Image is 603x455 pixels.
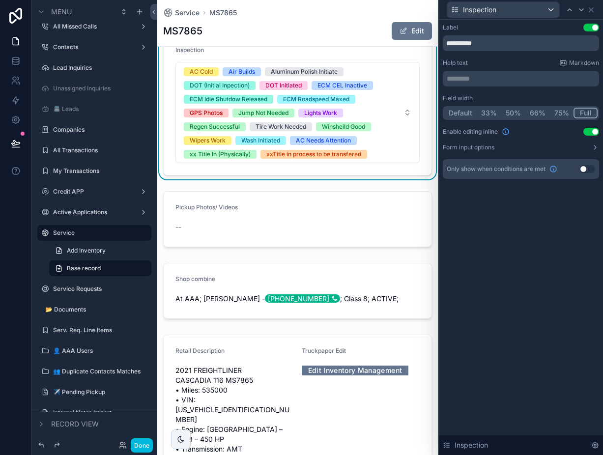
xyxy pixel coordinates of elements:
[45,306,145,313] label: 📂 Documents
[550,108,574,118] button: 75%
[256,122,306,131] div: Tire Work Needed
[190,136,226,145] div: Wipers Work
[53,43,132,51] label: Contacts
[304,109,337,117] div: Lights Work
[53,146,145,154] label: All Transactions
[184,108,229,117] button: Unselect GPS_PHOTOS
[238,109,288,117] div: Jump Not Needed
[184,66,219,76] button: Unselect AC_COLD
[232,108,294,117] button: Unselect JUMP_NOT_NEEDED
[271,67,338,76] div: Aluminum Polish Initiate
[250,121,312,131] button: Unselect TIRE_WORK_NEEDED
[260,149,367,159] button: Unselect XX_TITLE_IN_PROCESS_TO_BE_TRANSFERED
[283,95,349,104] div: ECM Roadspeed Maxed
[49,260,151,276] a: Base record
[443,128,498,136] span: Enable editing inline
[53,64,145,72] label: Lead Inquiries
[53,208,132,216] label: Active Applications
[51,419,99,429] span: Record view
[477,108,501,118] button: 33%
[443,24,458,31] div: Label
[265,66,344,76] button: Unselect ALUMINUM_POLISH_INITIATE
[443,94,473,102] label: Field width
[190,150,251,159] div: xx Title In (Physically)
[131,438,153,453] button: Done
[298,108,343,117] button: Unselect LIGHTS_WORK
[447,165,546,173] span: Only show when conditions are met
[447,1,560,18] button: Inspection
[53,105,145,113] label: 📇 Leads
[53,347,145,355] label: 👤 AAA Users
[184,121,246,131] button: Unselect REGEN_SUCCESSFUL
[235,135,286,145] button: Unselect WASH_INITIATED
[443,143,494,151] label: Form input options
[53,188,132,196] label: Credit APP
[463,5,496,15] span: Inspection
[53,229,145,237] label: Service
[316,121,371,131] button: Unselect WINSHEILD_GOOD
[53,126,145,134] label: Companies
[223,66,261,76] button: Unselect AIR_BUILDS
[525,108,550,118] button: 66%
[53,285,145,293] label: Service Requests
[53,23,132,30] label: All Missed Calls
[53,85,145,92] label: Unassigned Inquiries
[317,81,367,90] div: ECM CEL Inactive
[277,94,355,104] button: Unselect ECM_ROADSPEED_MAXED
[266,150,361,159] div: xxTitle in process to be transfered
[190,122,240,131] div: Regen Successful
[569,59,599,67] span: Markdown
[312,80,373,90] button: Unselect ECM_CEL_INACTIVE
[190,109,223,117] div: GPS Photos
[184,135,231,145] button: Unselect WIPERS_WORK
[392,22,432,40] button: Edit
[501,108,525,118] button: 50%
[209,8,237,18] a: MS7865
[229,67,255,76] div: Air Builds
[175,8,200,18] span: Service
[53,388,145,396] label: ✈️ Pending Pickup
[175,46,204,54] span: Inspection
[259,80,308,90] button: Unselect DOT_INITIATED
[574,108,598,118] button: Full
[49,243,151,258] a: Add Inventory
[265,81,302,90] div: DOT Initiated
[53,326,145,334] label: Serv. Req. Line Items
[443,59,468,67] label: Help text
[559,59,599,67] a: Markdown
[175,62,420,163] button: Select Button
[443,143,599,151] button: Form input options
[296,136,351,145] div: AC Needs Attention
[53,409,145,417] label: Internal Notes Import
[163,24,202,38] h1: MS7865
[241,136,280,145] div: Wash Initiated
[51,7,72,17] span: Menu
[67,264,101,272] span: Base record
[455,440,488,450] span: Inspection
[443,71,599,86] div: scrollable content
[184,80,256,90] button: Unselect DOT_INITIAL_INPECTION
[190,95,267,104] div: ECM Idle Shutdow Released
[163,8,200,18] a: Service
[53,368,145,375] label: 👥 Duplicate Contacts Matches
[444,108,477,118] button: Default
[53,167,145,175] label: My Transactions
